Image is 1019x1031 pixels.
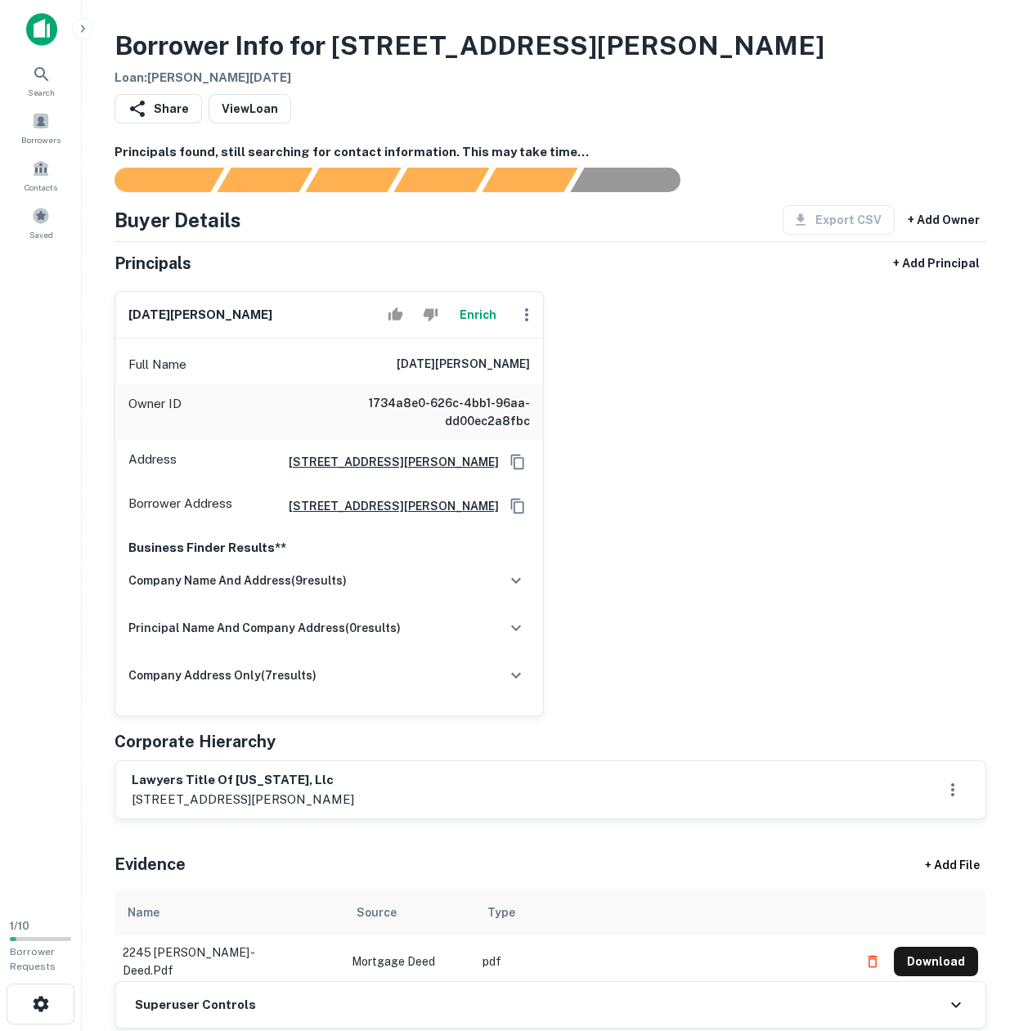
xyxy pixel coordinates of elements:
div: Principals found, still searching for contact information. This may take time... [482,168,577,192]
td: 2245 [PERSON_NAME] - deed.pdf [114,935,343,988]
p: Owner ID [128,394,182,430]
h6: lawyers title of [US_STATE], llc [132,771,354,790]
h3: Borrower Info for [STREET_ADDRESS][PERSON_NAME] [114,26,824,65]
th: Source [343,890,474,935]
p: [STREET_ADDRESS][PERSON_NAME] [132,790,354,809]
p: Business Finder Results** [128,538,530,558]
button: Download [894,947,978,976]
div: Sending borrower request to AI... [95,168,218,192]
h6: 1734a8e0-626c-4bb1-96aa-dd00ec2a8fbc [334,394,530,430]
p: Borrower Address [128,494,232,518]
th: Name [114,890,343,935]
img: capitalize-icon.png [26,13,57,46]
th: Type [474,890,850,935]
div: Principals found, AI now looking for contact information... [393,168,489,192]
span: Borrowers [21,133,61,146]
button: Enrich [451,298,504,331]
span: Search [28,86,55,99]
a: Saved [5,200,77,244]
h6: Principals found, still searching for contact information. This may take time... [114,143,986,162]
h6: company name and address ( 9 results) [128,572,347,589]
h5: Evidence [114,852,186,876]
button: Delete file [858,948,887,975]
span: 1 / 10 [10,920,29,932]
button: Share [114,94,202,123]
p: Address [128,450,177,474]
a: ViewLoan [209,94,291,123]
button: Reject [416,298,445,331]
h5: Principals [114,251,191,276]
td: Mortgage Deed [343,935,474,988]
span: Borrower Requests [10,946,56,972]
span: Saved [29,228,53,241]
h6: [DATE][PERSON_NAME] [397,355,530,374]
a: Contacts [5,153,77,197]
a: [STREET_ADDRESS][PERSON_NAME] [276,453,499,471]
button: Copy Address [505,450,530,474]
div: scrollable content [114,890,986,981]
p: Full Name [128,355,186,374]
h5: Corporate Hierarchy [114,729,276,754]
h4: Buyer Details [114,205,241,235]
div: Type [487,903,515,922]
button: Copy Address [505,494,530,518]
div: Documents found, AI parsing details... [305,168,401,192]
button: + Add Principal [887,249,986,278]
a: Borrowers [5,105,77,150]
a: [STREET_ADDRESS][PERSON_NAME] [276,497,499,515]
button: Accept [381,298,410,331]
span: Contacts [25,181,57,194]
td: pdf [474,935,850,988]
h6: Superuser Controls [135,996,256,1015]
div: Your request is received and processing... [217,168,312,192]
div: Source [357,903,397,922]
a: Search [5,58,77,102]
div: AI fulfillment process complete. [571,168,700,192]
button: + Add Owner [901,205,986,235]
div: + Add File [895,850,1009,880]
div: Name [128,903,159,922]
h6: [DATE][PERSON_NAME] [128,306,272,325]
h6: principal name and company address ( 0 results) [128,619,401,637]
h6: Loan : [PERSON_NAME][DATE] [114,69,824,87]
h6: company address only ( 7 results) [128,666,316,684]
